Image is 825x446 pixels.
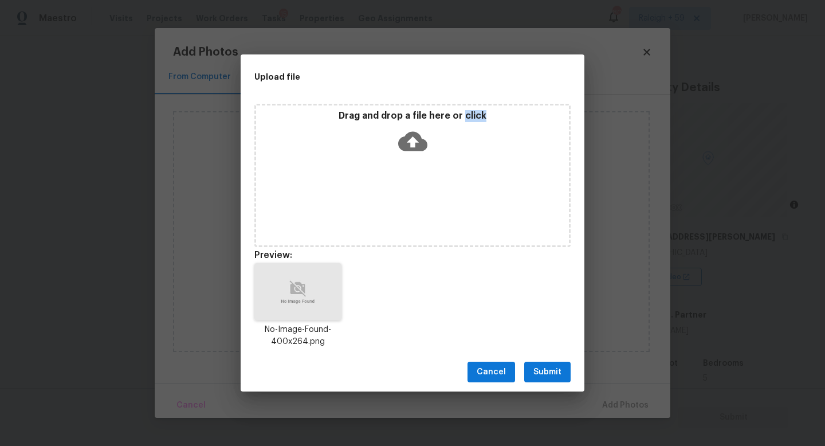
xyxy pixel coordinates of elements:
p: Drag and drop a file here or click [256,110,569,122]
span: Cancel [477,365,506,380]
p: No-Image-Found-400x264.png [254,324,341,348]
button: Cancel [467,362,515,383]
span: Submit [533,365,561,380]
button: Submit [524,362,571,383]
img: H74S5N90oD8mGPVl2z8BBv9wmee20T9EmroWf8c3mBB0Op1Op9PpdDqdTqfT6XQ6nU6n0+l0Or+3B4cEAAAAAIL+v3aGBQAAA... [254,263,341,320]
h2: Upload file [254,71,519,83]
